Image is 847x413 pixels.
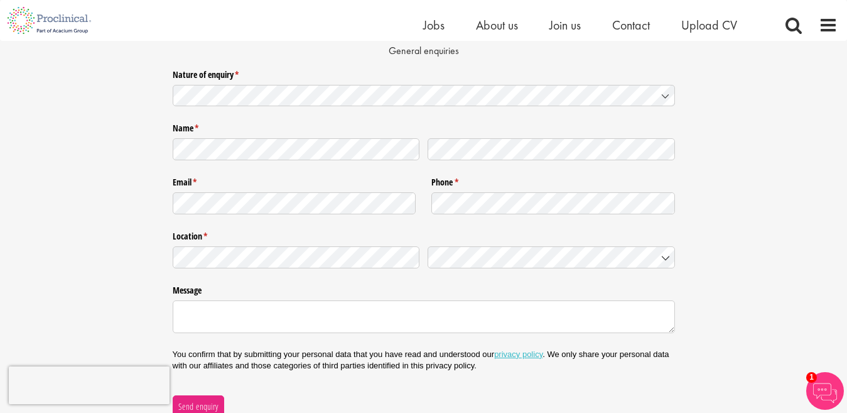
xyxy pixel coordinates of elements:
[612,17,650,33] a: Contact
[423,17,445,33] a: Jobs
[173,246,420,268] input: State / Province / Region
[428,246,675,268] input: Country
[428,138,675,160] input: Last
[494,350,542,359] a: privacy policy
[173,172,416,189] label: Email
[173,349,675,372] p: You confirm that by submitting your personal data that you have read and understood our . We only...
[173,280,675,297] label: Message
[476,17,518,33] a: About us
[173,118,675,135] legend: Name
[173,64,675,80] label: Nature of enquiry
[173,226,675,243] legend: Location
[681,17,737,33] a: Upload CV
[9,366,170,404] iframe: reCAPTCHA
[549,17,581,33] a: Join us
[806,372,817,383] span: 1
[806,372,844,410] img: Chatbot
[173,138,420,160] input: First
[431,172,675,189] label: Phone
